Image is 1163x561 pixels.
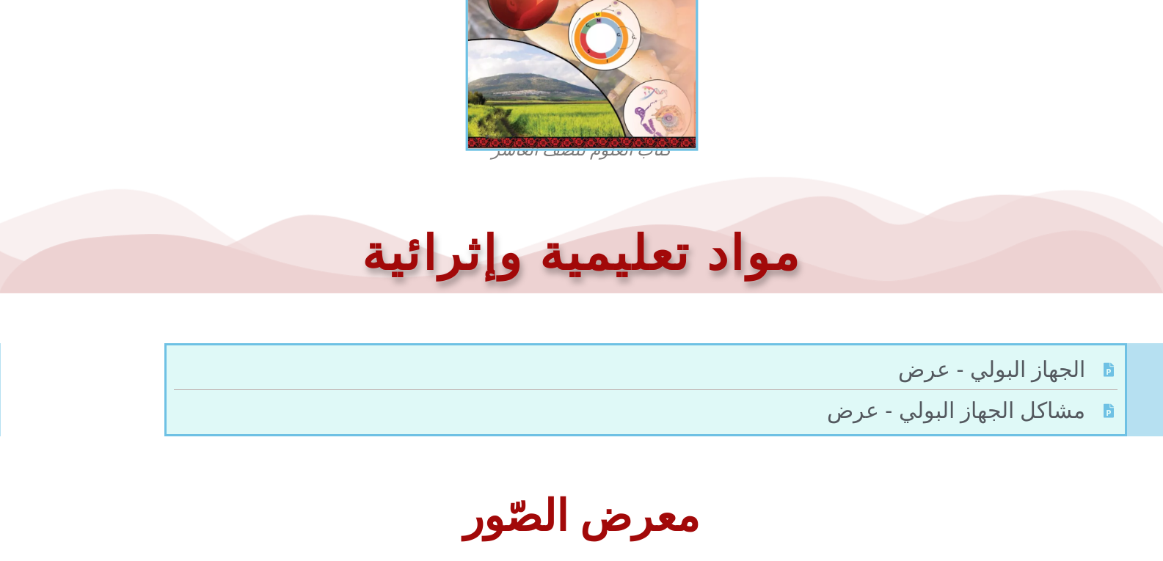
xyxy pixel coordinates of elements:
h2: معرض الصّور [7,495,1156,538]
a: الجهاز البولي - عرض [174,353,1118,386]
a: مشاكل الجهاز البولي - عرض [174,394,1118,427]
span: مشاكل الجهاز البولي - عرض [827,394,1089,427]
h1: مواد تعليمية وإثرائية [17,223,1146,285]
span: الجهاز البولي - عرض [898,353,1089,386]
figcaption: كتاب العلوم للصف العاشر [406,139,758,162]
